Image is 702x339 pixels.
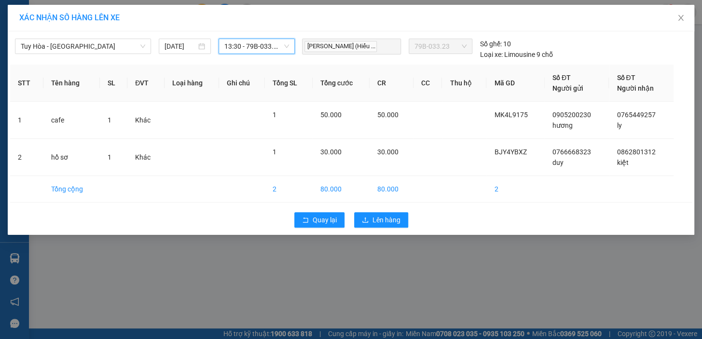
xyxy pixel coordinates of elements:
td: 1 [10,102,43,139]
span: 79B-033.23 [414,39,467,54]
span: Tuy Hòa - Nha Trang [21,39,145,54]
span: close [677,14,685,22]
div: Limousine 9 chỗ [480,49,553,60]
li: VP VP [GEOGRAPHIC_DATA] xe Limousine [67,52,128,84]
th: STT [10,65,43,102]
li: Cúc Tùng Limousine [5,5,140,41]
th: CR [370,65,413,102]
th: Ghi chú [219,65,265,102]
span: ly [617,122,621,129]
span: XÁC NHẬN SỐ HÀNG LÊN XE [19,13,120,22]
span: [PERSON_NAME] (Hiếu ... [304,41,377,52]
button: uploadLên hàng [354,212,408,228]
td: cafe [43,102,100,139]
th: Loại hàng [165,65,219,102]
span: 1 [273,148,276,156]
span: 1 [108,153,111,161]
span: 30.000 [320,148,342,156]
td: 2 [10,139,43,176]
td: Tổng cộng [43,176,100,203]
span: upload [362,217,369,224]
span: 30.000 [377,148,399,156]
th: Tên hàng [43,65,100,102]
span: duy [552,159,564,166]
span: 13:30 - 79B-033.23 [224,39,289,54]
span: 0765449257 [617,111,655,119]
button: Close [667,5,694,32]
input: 11/08/2025 [165,41,196,52]
span: Quay lại [313,215,337,225]
span: 50.000 [377,111,399,119]
span: 0905200230 [552,111,591,119]
span: hương [552,122,573,129]
td: 2 [265,176,313,203]
th: SL [100,65,127,102]
td: Khác [127,139,164,176]
span: rollback [302,217,309,224]
span: BJY4YBXZ [494,148,526,156]
div: 10 [480,39,511,49]
span: Số ĐT [617,74,635,81]
span: 50.000 [320,111,342,119]
li: VP BX Tuy Hoà [5,52,67,63]
span: kiệt [617,159,628,166]
button: rollbackQuay lại [294,212,344,228]
span: Người nhận [617,84,653,92]
th: ĐVT [127,65,164,102]
span: 1 [273,111,276,119]
td: hồ sơ [43,139,100,176]
td: 80.000 [313,176,370,203]
td: 2 [486,176,544,203]
th: Mã GD [486,65,544,102]
span: Người gửi [552,84,583,92]
span: 0862801312 [617,148,655,156]
th: Tổng SL [265,65,313,102]
span: 1 [108,116,111,124]
td: Khác [127,102,164,139]
span: MK4L9175 [494,111,527,119]
th: Thu hộ [442,65,486,102]
span: environment [5,65,12,71]
span: Số ghế: [480,39,502,49]
span: 0766668323 [552,148,591,156]
th: CC [413,65,442,102]
th: Tổng cước [313,65,370,102]
span: Loại xe: [480,49,503,60]
td: 80.000 [370,176,413,203]
span: Số ĐT [552,74,571,81]
span: Lên hàng [372,215,400,225]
